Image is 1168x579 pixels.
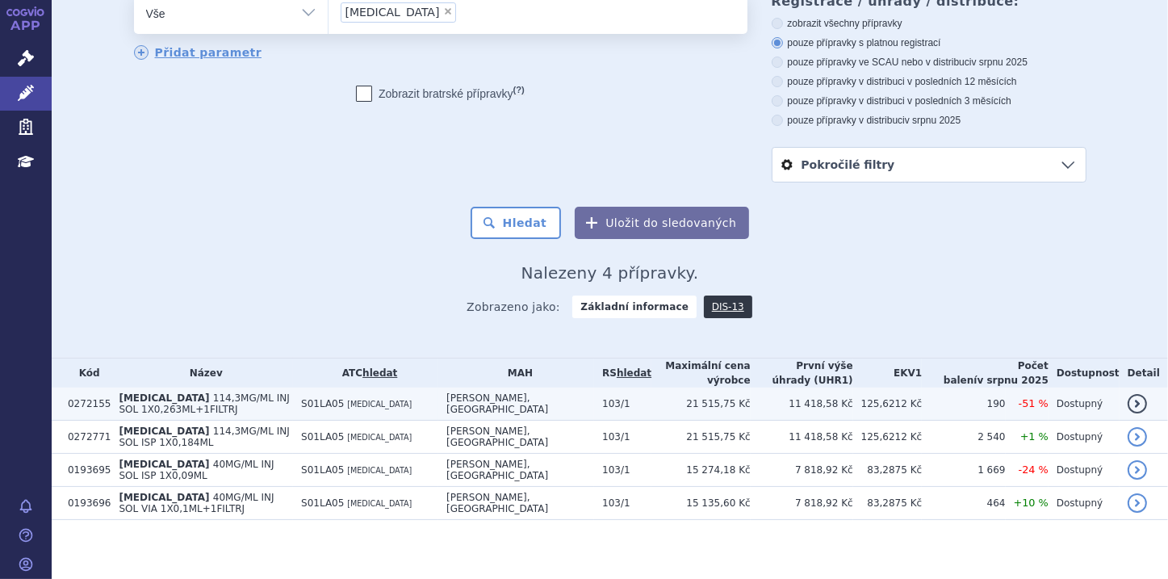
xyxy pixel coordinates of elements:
label: pouze přípravky v distribuci v posledních 12 měsících [772,75,1086,88]
td: [PERSON_NAME], [GEOGRAPHIC_DATA] [438,454,594,487]
span: v srpnu 2025 [905,115,961,126]
td: 0193696 [60,487,111,520]
th: Počet balení [922,359,1049,388]
span: [MEDICAL_DATA] [347,400,412,409]
td: 190 [922,388,1005,421]
span: S01LA05 [301,431,344,443]
span: [MEDICAL_DATA] [345,6,440,18]
span: 114,3MG/ML INJ SOL ISP 1X0,184ML [119,426,289,448]
a: detail [1128,493,1147,513]
td: 125,6212 Kč [853,421,923,454]
td: 11 418,58 Kč [751,421,853,454]
td: 2 540 [922,421,1005,454]
td: 11 418,58 Kč [751,388,853,421]
span: 103/1 [602,431,630,443]
td: 7 818,92 Kč [751,454,853,487]
td: 15 274,18 Kč [651,454,751,487]
label: zobrazit všechny přípravky [772,17,1086,30]
label: pouze přípravky s platnou registrací [772,36,1086,49]
td: 0193695 [60,454,111,487]
span: Zobrazeno jako: [467,296,560,318]
abbr: (?) [513,85,525,95]
span: [MEDICAL_DATA] [347,499,412,508]
span: 40MG/ML INJ SOL ISP 1X0,09ML [119,459,274,481]
a: detail [1128,427,1147,447]
a: detail [1128,394,1147,413]
td: 464 [922,487,1005,520]
th: Maximální cena výrobce [651,359,751,388]
span: -51 % [1019,397,1049,409]
a: hledat [617,367,651,379]
td: Dostupný [1049,487,1120,520]
td: [PERSON_NAME], [GEOGRAPHIC_DATA] [438,487,594,520]
button: Hledat [471,207,562,239]
span: S01LA05 [301,464,344,476]
th: RS [594,359,651,388]
span: S01LA05 [301,497,344,509]
td: 83,2875 Kč [853,487,923,520]
td: 7 818,92 Kč [751,487,853,520]
span: -24 % [1019,464,1049,476]
span: [MEDICAL_DATA] [347,466,412,475]
label: Zobrazit bratrské přípravky [356,86,525,102]
span: 103/1 [602,497,630,509]
a: hledat [362,367,397,379]
span: × [443,6,453,16]
td: 15 135,60 Kč [651,487,751,520]
span: [MEDICAL_DATA] [119,492,209,503]
a: Pokročilé filtry [772,148,1086,182]
th: První výše úhrady (UHR1) [751,359,853,388]
th: ATC [293,359,438,388]
td: Dostupný [1049,388,1120,421]
strong: Základní informace [572,296,697,318]
span: 40MG/ML INJ SOL VIA 1X0,1ML+1FILTRJ [119,492,274,514]
span: [MEDICAL_DATA] [119,392,209,404]
span: [MEDICAL_DATA] [119,459,209,470]
label: pouze přípravky v distribuci [772,114,1086,127]
th: Název [111,359,293,388]
button: Uložit do sledovaných [575,207,749,239]
span: [MEDICAL_DATA] [347,433,412,442]
td: 1 669 [922,454,1005,487]
td: 83,2875 Kč [853,454,923,487]
span: 103/1 [602,464,630,476]
td: 21 515,75 Kč [651,388,751,421]
td: Dostupný [1049,454,1120,487]
span: v srpnu 2025 [978,375,1049,386]
a: detail [1128,460,1147,480]
label: pouze přípravky v distribuci v posledních 3 měsících [772,94,1086,107]
span: 103/1 [602,398,630,409]
label: pouze přípravky ve SCAU nebo v distribuci [772,56,1086,69]
th: Detail [1120,359,1168,388]
span: +10 % [1014,497,1049,509]
td: [PERSON_NAME], [GEOGRAPHIC_DATA] [438,388,594,421]
span: Nalezeny 4 přípravky. [521,263,699,283]
td: 21 515,75 Kč [651,421,751,454]
td: Dostupný [1049,421,1120,454]
input: [MEDICAL_DATA] [461,2,470,22]
th: Kód [60,359,111,388]
th: MAH [438,359,594,388]
span: S01LA05 [301,398,344,409]
td: 0272155 [60,388,111,421]
span: v srpnu 2025 [972,57,1028,68]
a: Přidat parametr [134,45,262,60]
td: [PERSON_NAME], [GEOGRAPHIC_DATA] [438,421,594,454]
td: 0272771 [60,421,111,454]
span: +1 % [1020,430,1049,443]
a: DIS-13 [704,296,752,318]
span: [MEDICAL_DATA] [119,426,209,437]
th: EKV1 [853,359,923,388]
span: 114,3MG/ML INJ SOL 1X0,263ML+1FILTRJ [119,392,289,415]
th: Dostupnost [1049,359,1120,388]
td: 125,6212 Kč [853,388,923,421]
